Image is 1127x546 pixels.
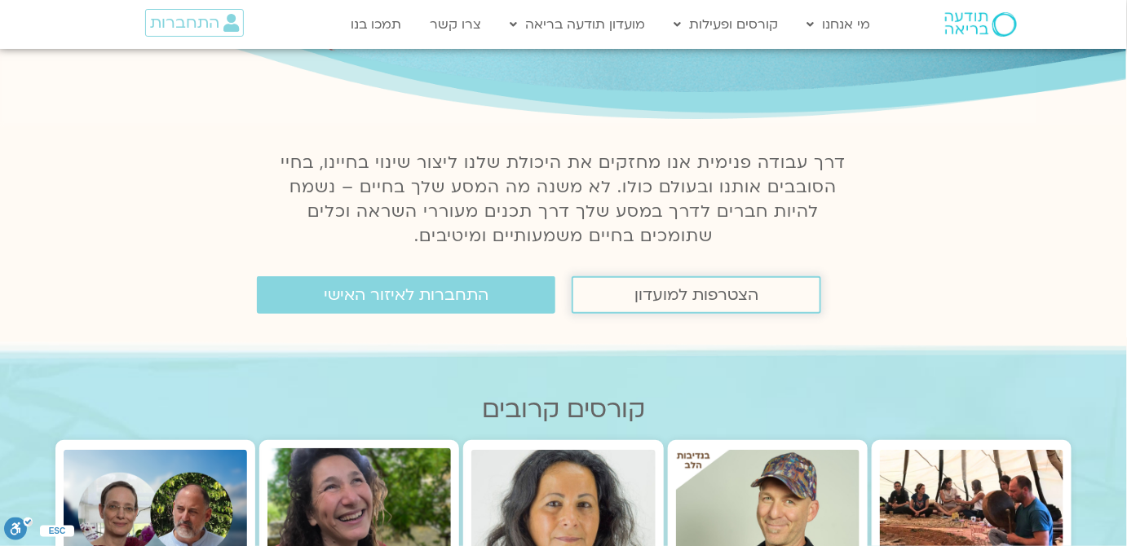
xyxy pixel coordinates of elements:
p: דרך עבודה פנימית אנו מחזקים את היכולת שלנו ליצור שינוי בחיינו, בחיי הסובבים אותנו ובעולם כולו. לא... [272,151,855,249]
a: התחברות [145,9,244,37]
a: התחברות לאיזור האישי [257,276,555,314]
span: התחברות [150,14,219,32]
span: הצטרפות למועדון [634,286,758,304]
a: תמכו בנו [343,9,410,40]
h2: קורסים קרובים [55,395,1072,424]
a: הצטרפות למועדון [572,276,821,314]
a: מי אנחנו [799,9,879,40]
span: התחברות לאיזור האישי [324,286,488,304]
a: מועדון תודעה בריאה [502,9,654,40]
a: צרו קשר [422,9,490,40]
img: תודעה בריאה [945,12,1017,37]
a: קורסים ופעילות [666,9,787,40]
